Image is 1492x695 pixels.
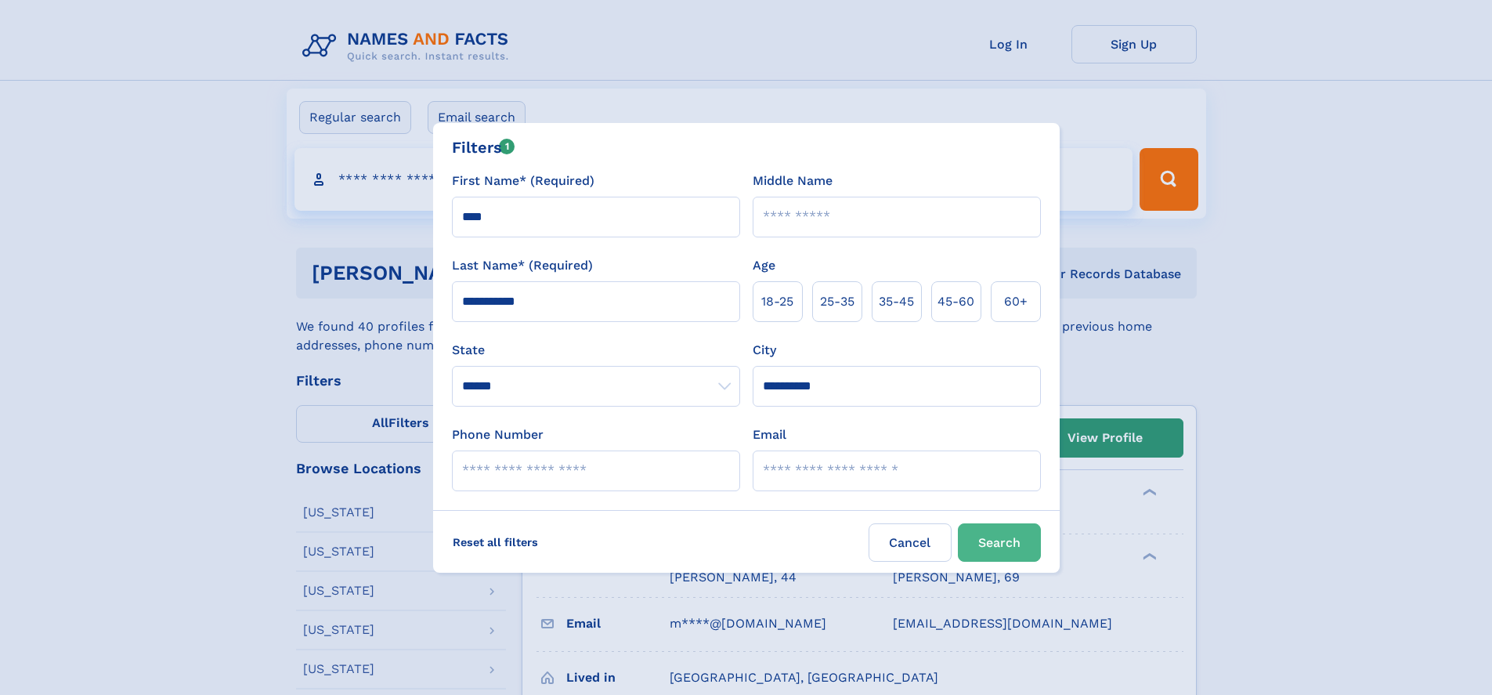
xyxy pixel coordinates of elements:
[443,523,548,561] label: Reset all filters
[452,172,594,190] label: First Name* (Required)
[753,341,776,360] label: City
[937,292,974,311] span: 45‑60
[452,256,593,275] label: Last Name* (Required)
[879,292,914,311] span: 35‑45
[753,425,786,444] label: Email
[958,523,1041,562] button: Search
[452,425,544,444] label: Phone Number
[753,172,833,190] label: Middle Name
[452,136,515,159] div: Filters
[452,341,740,360] label: State
[869,523,952,562] label: Cancel
[1004,292,1028,311] span: 60+
[761,292,793,311] span: 18‑25
[753,256,775,275] label: Age
[820,292,854,311] span: 25‑35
